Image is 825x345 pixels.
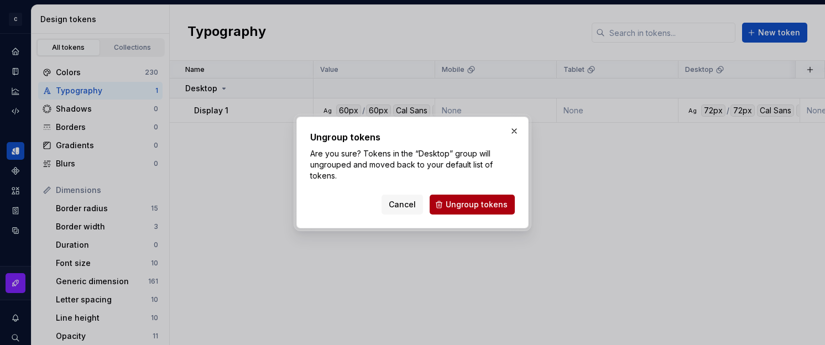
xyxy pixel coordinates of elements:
[389,199,416,210] span: Cancel
[310,148,515,181] p: Are you sure? Tokens in the “Desktop” group will ungrouped and moved back to your default list of...
[446,199,508,210] span: Ungroup tokens
[430,195,515,215] button: Ungroup tokens
[310,130,515,144] h2: Ungroup tokens
[382,195,423,215] button: Cancel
